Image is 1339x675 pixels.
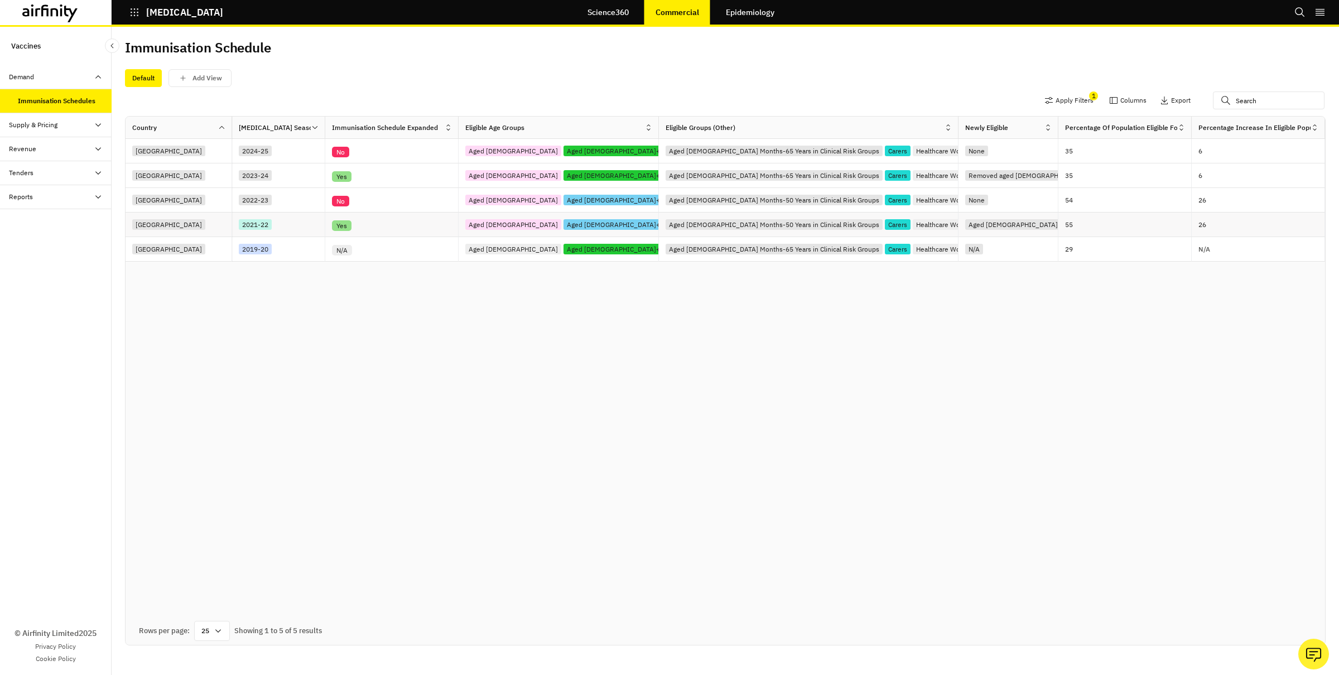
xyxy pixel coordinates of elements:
div: Healthcare Workers [913,170,979,181]
p: 26 [1198,219,1324,230]
a: Privacy Policy [35,642,76,652]
div: 25 [194,621,230,641]
div: Carers [885,219,911,230]
div: No [332,147,349,157]
div: Revenue [9,144,36,154]
div: Removed aged [DEMOGRAPHIC_DATA] [965,170,1091,181]
p: 6 [1198,170,1324,181]
p: 54 [1065,195,1191,206]
div: [GEOGRAPHIC_DATA] [132,195,205,205]
div: Yes [332,220,351,231]
div: Showing 1 to 5 of 5 results [234,625,322,637]
div: No [332,196,349,206]
div: Newly Eligible [965,123,1008,133]
div: Aged [DEMOGRAPHIC_DATA] Months-50 Years in Clinical Risk Groups [666,219,883,230]
div: N/A [965,244,983,254]
div: Carers [885,195,911,205]
div: Carers [885,170,911,181]
p: 35 [1065,146,1191,157]
button: Apply Filters [1044,91,1094,109]
button: Close Sidebar [105,38,119,53]
div: Percentage Increase in Eligible Population (From 2019-20) [1198,123,1311,133]
div: Aged [DEMOGRAPHIC_DATA]+ [563,244,663,254]
div: N/A [332,245,352,255]
p: 35 [1065,170,1191,181]
div: [MEDICAL_DATA] Season [239,123,311,133]
button: Ask our analysts [1298,639,1329,669]
p: [MEDICAL_DATA] [146,7,223,17]
div: Rows per page: [139,625,190,637]
div: Aged [DEMOGRAPHIC_DATA] [965,219,1061,230]
p: 29 [1065,244,1191,255]
div: Healthcare Workers [913,195,979,205]
div: 2023-24 [239,170,272,181]
div: [GEOGRAPHIC_DATA] [132,146,205,156]
p: 6 [1198,146,1324,157]
p: N/A [1198,246,1210,253]
div: Carers [885,146,911,156]
div: Aged [DEMOGRAPHIC_DATA]+ [563,170,663,181]
p: Vaccines [11,36,41,56]
p: 26 [1198,195,1324,206]
div: Country [132,123,157,133]
div: Aged [DEMOGRAPHIC_DATA]+ [563,146,663,156]
div: Eligible Groups (Other) [666,123,735,133]
div: Percentage of Population Eligible For Vaccination [1065,123,1177,133]
div: Aged [DEMOGRAPHIC_DATA] Months-65 Years in Clinical Risk Groups [666,146,883,156]
div: Aged [DEMOGRAPHIC_DATA] [465,195,561,205]
div: 2019-20 [239,244,272,254]
a: Cookie Policy [36,654,76,664]
div: Healthcare Workers [913,146,979,156]
div: Demand [9,72,34,82]
div: Aged [DEMOGRAPHIC_DATA] [465,146,561,156]
div: 2022-23 [239,195,272,205]
div: Immunisation Schedules [18,96,95,106]
p: Add View [192,74,222,82]
div: None [965,146,988,156]
div: Carers [885,244,911,254]
div: Aged [DEMOGRAPHIC_DATA] [465,219,561,230]
div: [GEOGRAPHIC_DATA] [132,219,205,230]
p: 55 [1065,219,1191,230]
div: Aged [DEMOGRAPHIC_DATA]+ [563,219,663,230]
div: Healthcare Workers [913,244,979,254]
div: Supply & Pricing [9,120,57,130]
div: Eligible Age Groups [465,123,524,133]
p: Commercial [656,8,699,17]
div: 2021-22 [239,219,272,230]
h2: Immunisation Schedule [125,40,271,56]
div: Aged [DEMOGRAPHIC_DATA]+ [563,195,663,205]
div: Healthcare Workers [913,219,979,230]
button: Search [1294,3,1306,22]
button: [MEDICAL_DATA] [129,3,223,22]
div: [GEOGRAPHIC_DATA] [132,170,205,181]
div: Tenders [9,168,33,178]
div: Yes [332,171,351,182]
button: Export [1160,91,1191,109]
input: Search [1213,91,1324,109]
div: Default [125,69,162,87]
div: Aged [DEMOGRAPHIC_DATA] Months-65 Years in Clinical Risk Groups [666,170,883,181]
div: Aged [DEMOGRAPHIC_DATA] [465,170,561,181]
button: save changes [168,69,232,87]
button: Columns [1109,91,1147,109]
div: 2024-25 [239,146,272,156]
p: © Airfinity Limited 2025 [15,628,97,639]
div: None [965,195,988,205]
div: [GEOGRAPHIC_DATA] [132,244,205,254]
p: Export [1171,97,1191,104]
div: Aged [DEMOGRAPHIC_DATA] Months-50 Years in Clinical Risk Groups [666,195,883,205]
div: Immunisation Schedule Expanded [332,123,438,133]
div: Aged [DEMOGRAPHIC_DATA] Months-65 Years in Clinical Risk Groups [666,244,883,254]
div: Reports [9,192,33,202]
div: Aged [DEMOGRAPHIC_DATA] [465,244,561,254]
